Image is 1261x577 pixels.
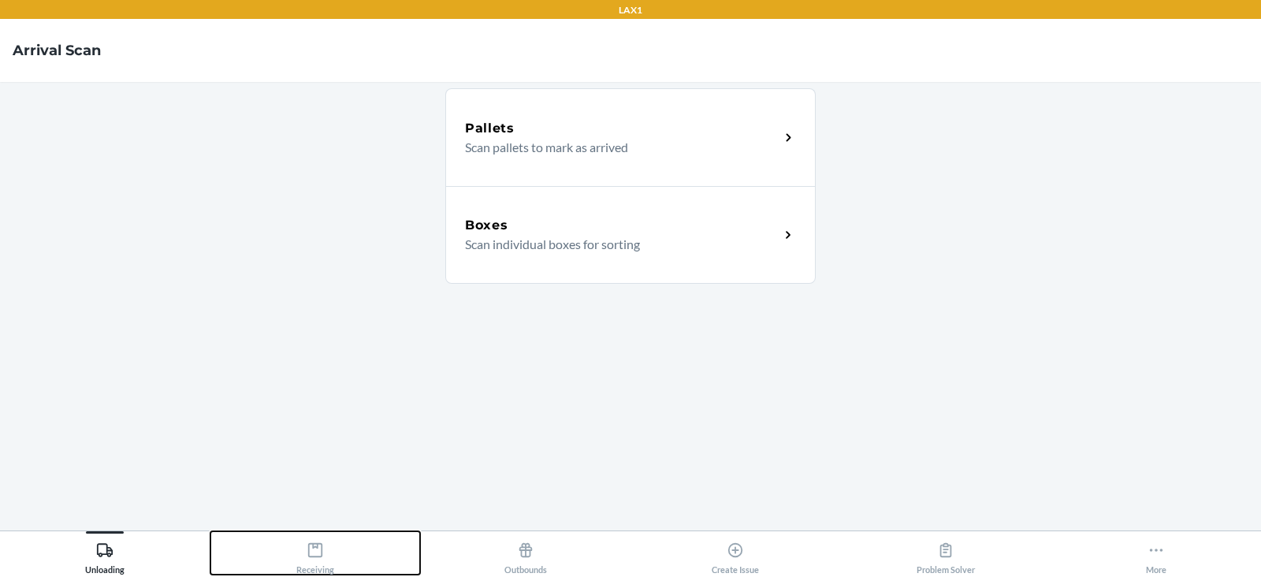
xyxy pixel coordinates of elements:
[619,3,642,17] p: LAX1
[13,40,101,61] h4: Arrival Scan
[841,531,1051,575] button: Problem Solver
[917,535,975,575] div: Problem Solver
[630,531,841,575] button: Create Issue
[210,531,421,575] button: Receiving
[445,88,816,186] a: PalletsScan pallets to mark as arrived
[1146,535,1166,575] div: More
[465,216,508,235] h5: Boxes
[712,535,759,575] div: Create Issue
[465,235,767,254] p: Scan individual boxes for sorting
[420,531,630,575] button: Outbounds
[465,138,767,157] p: Scan pallets to mark as arrived
[445,186,816,284] a: BoxesScan individual boxes for sorting
[465,119,515,138] h5: Pallets
[1051,531,1261,575] button: More
[296,535,334,575] div: Receiving
[504,535,547,575] div: Outbounds
[85,535,125,575] div: Unloading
